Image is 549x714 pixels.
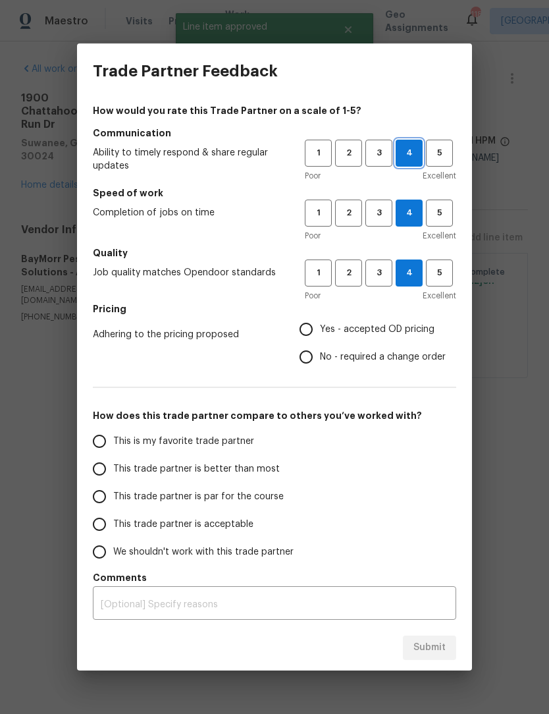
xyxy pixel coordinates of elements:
[396,200,423,227] button: 4
[335,140,362,167] button: 2
[93,302,456,316] h5: Pricing
[93,427,456,566] div: How does this trade partner compare to others you’ve worked with?
[113,518,253,532] span: This trade partner is acceptable
[427,265,452,281] span: 5
[93,571,456,584] h5: Comments
[335,200,362,227] button: 2
[336,146,361,161] span: 2
[423,169,456,182] span: Excellent
[365,260,392,287] button: 3
[320,350,446,364] span: No - required a change order
[93,409,456,422] h5: How does this trade partner compare to others you’ve worked with?
[365,140,392,167] button: 3
[396,260,423,287] button: 4
[93,126,456,140] h5: Communication
[93,246,456,260] h5: Quality
[336,265,361,281] span: 2
[365,200,392,227] button: 3
[426,260,453,287] button: 5
[367,146,391,161] span: 3
[306,146,330,161] span: 1
[306,206,330,221] span: 1
[305,260,332,287] button: 1
[396,206,422,221] span: 4
[423,229,456,242] span: Excellent
[305,169,321,182] span: Poor
[320,323,434,337] span: Yes - accepted OD pricing
[336,206,361,221] span: 2
[113,545,294,559] span: We shouldn't work with this trade partner
[426,140,453,167] button: 5
[305,289,321,302] span: Poor
[306,265,330,281] span: 1
[93,62,278,80] h3: Trade Partner Feedback
[367,265,391,281] span: 3
[396,265,422,281] span: 4
[113,435,254,449] span: This is my favorite trade partner
[367,206,391,221] span: 3
[427,206,452,221] span: 5
[93,186,456,200] h5: Speed of work
[93,104,456,117] h4: How would you rate this Trade Partner on a scale of 1-5?
[426,200,453,227] button: 5
[93,328,278,341] span: Adhering to the pricing proposed
[113,490,284,504] span: This trade partner is par for the course
[305,229,321,242] span: Poor
[93,206,284,219] span: Completion of jobs on time
[423,289,456,302] span: Excellent
[113,462,280,476] span: This trade partner is better than most
[305,140,332,167] button: 1
[305,200,332,227] button: 1
[396,146,422,161] span: 4
[300,316,456,371] div: Pricing
[93,266,284,279] span: Job quality matches Opendoor standards
[427,146,452,161] span: 5
[335,260,362,287] button: 2
[396,140,423,167] button: 4
[93,146,284,173] span: Ability to timely respond & share regular updates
